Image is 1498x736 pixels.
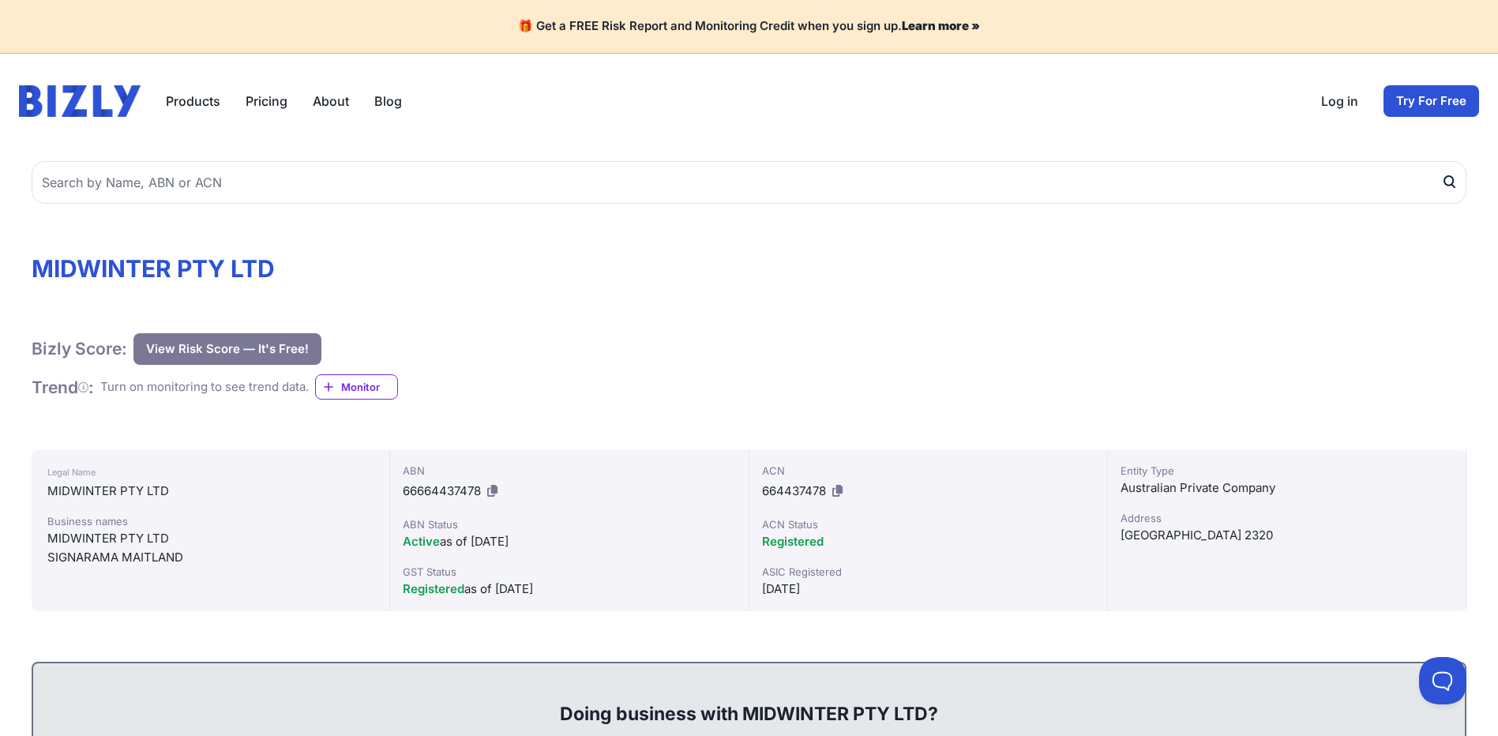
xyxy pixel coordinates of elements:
span: Registered [762,534,824,549]
h1: MIDWINTER PTY LTD [32,254,1466,283]
button: Products [166,92,220,111]
div: ABN [403,463,735,479]
div: ABN Status [403,516,735,532]
a: Learn more » [902,18,980,33]
div: GST Status [403,564,735,580]
h4: 🎁 Get a FREE Risk Report and Monitoring Credit when you sign up. [19,19,1479,34]
input: Search by Name, ABN or ACN [32,161,1466,204]
div: MIDWINTER PTY LTD [47,482,374,501]
a: Blog [374,92,402,111]
a: Pricing [246,92,287,111]
iframe: Toggle Customer Support [1419,657,1466,704]
div: Business names [47,513,374,529]
div: [GEOGRAPHIC_DATA] 2320 [1121,526,1453,545]
div: SIGNARAMA MAITLAND [47,548,374,567]
div: Entity Type [1121,463,1453,479]
div: [DATE] [762,580,1094,599]
a: About [313,92,349,111]
a: Monitor [315,374,398,400]
span: Active [403,534,440,549]
a: Log in [1321,92,1358,111]
h1: Bizly Score: [32,338,127,359]
div: Legal Name [47,463,374,482]
span: 664437478 [762,483,826,498]
div: as of [DATE] [403,532,735,551]
div: as of [DATE] [403,580,735,599]
div: Address [1121,510,1453,526]
span: 66664437478 [403,483,481,498]
span: Registered [403,581,464,596]
div: Doing business with MIDWINTER PTY LTD? [49,676,1449,727]
div: Australian Private Company [1121,479,1453,498]
button: View Risk Score — It's Free! [133,333,321,365]
div: Turn on monitoring to see trend data. [100,378,309,396]
span: Monitor [341,379,397,395]
div: ASIC Registered [762,564,1094,580]
a: Try For Free [1383,85,1479,117]
div: ACN Status [762,516,1094,532]
div: MIDWINTER PTY LTD [47,529,374,548]
h1: Trend : [32,377,94,398]
div: ACN [762,463,1094,479]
